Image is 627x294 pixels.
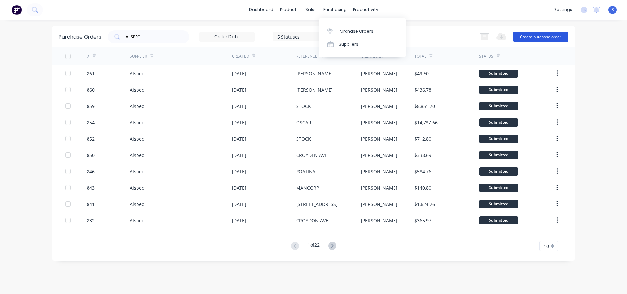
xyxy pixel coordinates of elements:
div: Alspec [130,184,144,191]
div: Submitted [479,151,518,159]
div: Suppliers [339,41,358,47]
div: 850 [87,152,95,159]
div: sales [302,5,320,15]
div: CROYDON AVE [296,217,328,224]
div: productivity [350,5,381,15]
div: products [277,5,302,15]
div: 1 of 22 [308,241,320,251]
div: Submitted [479,102,518,110]
div: $14,787.66 [414,119,438,126]
div: [PERSON_NAME] [361,217,397,224]
div: Submitted [479,184,518,192]
div: [DATE] [232,217,246,224]
div: $584.76 [414,168,431,175]
div: Created [232,54,249,59]
div: Alspec [130,152,144,159]
div: Submitted [479,200,518,208]
div: OSCAR [296,119,311,126]
div: [PERSON_NAME] [361,184,397,191]
div: Status [479,54,493,59]
div: $1,624.26 [414,201,435,208]
div: [DATE] [232,135,246,142]
div: [PERSON_NAME] [296,70,333,77]
div: Alspec [130,119,144,126]
div: [PERSON_NAME] [361,135,397,142]
div: Alspec [130,86,144,93]
input: Order Date [200,32,254,42]
div: Alspec [130,201,144,208]
div: Submitted [479,70,518,78]
div: STOCK [296,135,311,142]
div: $365.97 [414,217,431,224]
span: 10 [544,243,549,250]
div: [PERSON_NAME] [361,119,397,126]
div: $436.78 [414,86,431,93]
input: Search purchase orders... [125,34,179,40]
button: Create purchase order [513,32,568,42]
div: [PERSON_NAME] [361,168,397,175]
div: [PERSON_NAME] [361,70,397,77]
div: Reference [296,54,317,59]
div: [DATE] [232,168,246,175]
div: [DATE] [232,184,246,191]
a: dashboard [246,5,277,15]
div: Alspec [130,135,144,142]
div: MANCORP [296,184,319,191]
div: Alspec [130,70,144,77]
div: $338.69 [414,152,431,159]
div: [PERSON_NAME] [361,201,397,208]
div: [PERSON_NAME] [361,86,397,93]
div: [PERSON_NAME] [361,103,397,110]
div: Alspec [130,217,144,224]
div: Submitted [479,118,518,127]
div: $8,851.70 [414,103,435,110]
div: Supplier [130,54,147,59]
div: 5 Statuses [277,33,324,40]
div: 843 [87,184,95,191]
div: CROYDEN AVE [296,152,327,159]
a: Suppliers [319,38,406,51]
div: # [87,54,89,59]
div: 846 [87,168,95,175]
div: [STREET_ADDRESS] [296,201,338,208]
div: 860 [87,86,95,93]
div: [DATE] [232,70,246,77]
div: [DATE] [232,119,246,126]
div: [PERSON_NAME] [296,86,333,93]
div: [DATE] [232,152,246,159]
div: 854 [87,119,95,126]
img: Factory [12,5,22,15]
div: 841 [87,201,95,208]
div: 852 [87,135,95,142]
div: $712.80 [414,135,431,142]
div: 861 [87,70,95,77]
div: [DATE] [232,201,246,208]
div: Purchase Orders [59,33,101,41]
div: settings [551,5,575,15]
div: [DATE] [232,103,246,110]
div: $140.80 [414,184,431,191]
div: Submitted [479,167,518,176]
div: 859 [87,103,95,110]
div: Alspec [130,168,144,175]
div: Purchase Orders [339,28,373,34]
div: POATINA [296,168,315,175]
div: STOCK [296,103,311,110]
div: 832 [87,217,95,224]
span: R [611,7,614,13]
div: Total [414,54,426,59]
div: $49.50 [414,70,429,77]
div: Alspec [130,103,144,110]
div: Submitted [479,135,518,143]
div: purchasing [320,5,350,15]
div: [DATE] [232,86,246,93]
a: Purchase Orders [319,24,406,38]
div: Submitted [479,216,518,224]
div: Submitted [479,86,518,94]
div: [PERSON_NAME] [361,152,397,159]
